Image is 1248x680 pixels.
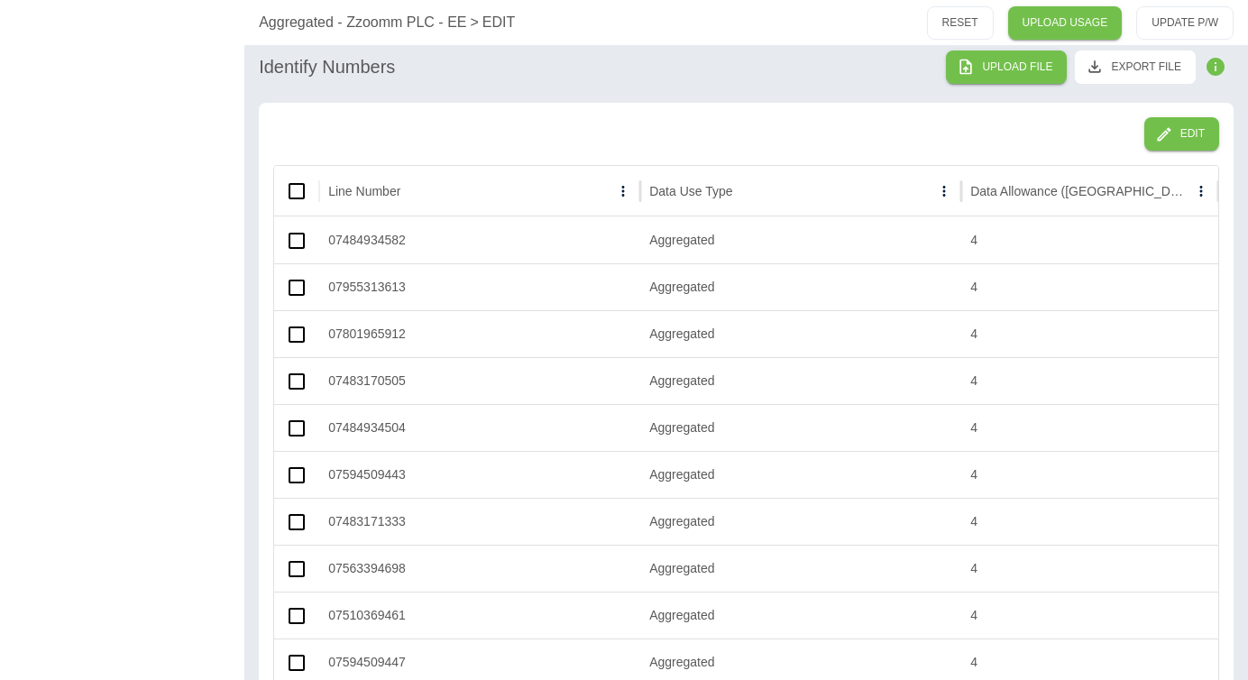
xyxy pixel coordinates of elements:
[1144,117,1219,151] button: Edit
[961,592,1218,639] div: 4
[319,357,640,404] div: 07483170505
[482,12,515,33] a: EDIT
[961,310,1218,357] div: 4
[1074,50,1197,85] button: Export File
[961,451,1218,498] div: 4
[961,216,1218,263] div: 4
[1198,49,1234,85] button: Click here for instruction
[1136,6,1234,40] button: UPDATE P/W
[319,263,640,310] div: 07955313613
[259,52,395,81] h6: Identify Numbers
[961,263,1218,310] div: 4
[470,12,478,33] p: >
[640,451,961,498] div: Aggregated
[640,545,961,592] div: Aggregated
[328,184,400,198] div: Line Number
[319,451,640,498] div: 07594509443
[610,179,636,204] button: Line Number column menu
[319,310,640,357] div: 07801965912
[640,310,961,357] div: Aggregated
[319,404,640,451] div: 07484934504
[1188,179,1214,204] button: Data Allowance (GB) column menu
[319,592,640,639] div: 07510369461
[319,498,640,545] div: 07483171333
[970,184,1187,198] div: Data Allowance ([GEOGRAPHIC_DATA])
[961,357,1218,404] div: 4
[640,404,961,451] div: Aggregated
[961,545,1218,592] div: 4
[640,263,961,310] div: Aggregated
[259,12,466,33] a: Aggregated - Zzoomm PLC - EE
[649,184,732,198] div: Data Use Type
[927,6,994,40] button: RESET
[640,216,961,263] div: Aggregated
[319,216,640,263] div: 07484934582
[319,545,640,592] div: 07563394698
[931,179,957,204] button: Data Use Type column menu
[640,357,961,404] div: Aggregated
[961,404,1218,451] div: 4
[640,592,961,639] div: Aggregated
[640,498,961,545] div: Aggregated
[961,498,1218,545] div: 4
[946,51,1067,84] button: Upload File
[1008,6,1123,40] a: UPLOAD USAGE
